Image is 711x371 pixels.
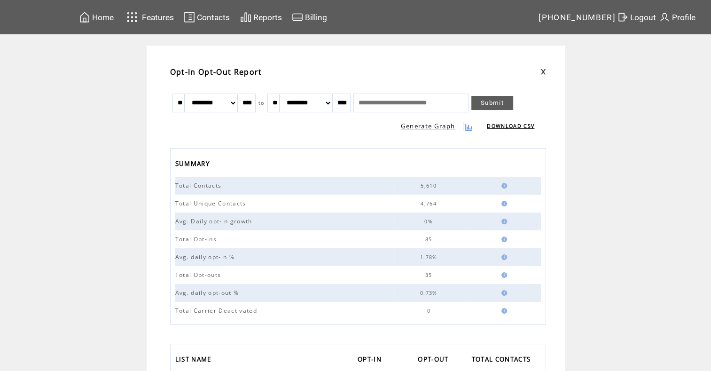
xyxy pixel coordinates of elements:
[240,11,251,23] img: chart.svg
[175,353,214,368] span: LIST NAME
[672,13,695,22] span: Profile
[499,308,507,314] img: help.gif
[182,10,231,24] a: Contacts
[418,353,453,368] a: OPT-OUT
[499,201,507,206] img: help.gif
[358,353,386,368] a: OPT-IN
[184,11,195,23] img: contacts.svg
[427,308,432,314] span: 0
[499,219,507,224] img: help.gif
[499,290,507,296] img: help.gif
[657,10,697,24] a: Profile
[305,13,327,22] span: Billing
[616,10,657,24] a: Logout
[170,67,262,77] span: Opt-In Opt-Out Report
[420,290,440,296] span: 0.73%
[539,13,616,22] span: [PHONE_NUMBER]
[292,11,303,23] img: creidtcard.svg
[258,100,265,106] span: to
[418,353,451,368] span: OPT-OUT
[358,353,384,368] span: OPT-IN
[499,272,507,278] img: help.gif
[630,13,656,22] span: Logout
[401,122,455,130] a: Generate Graph
[175,182,224,189] span: Total Contacts
[142,13,174,22] span: Features
[175,271,224,279] span: Total Opt-outs
[124,9,141,25] img: features.svg
[78,10,115,24] a: Home
[175,199,249,207] span: Total Unique Contacts
[197,13,230,22] span: Contacts
[79,11,90,23] img: home.svg
[239,10,283,24] a: Reports
[175,253,237,261] span: Avg. daily opt-in %
[290,10,328,24] a: Billing
[175,157,212,173] span: SUMMARY
[421,200,439,207] span: 4,764
[175,217,255,225] span: Avg. Daily opt-in growth
[499,254,507,260] img: help.gif
[472,353,536,368] a: TOTAL CONTACTS
[425,272,435,278] span: 35
[253,13,282,22] span: Reports
[659,11,670,23] img: profile.svg
[425,236,435,243] span: 85
[471,96,513,110] a: Submit
[175,289,242,297] span: Avg. daily opt-out %
[420,254,440,260] span: 1.78%
[499,237,507,242] img: help.gif
[175,307,259,315] span: Total Carrier Deactivated
[499,183,507,189] img: help.gif
[617,11,628,23] img: exit.svg
[472,353,533,368] span: TOTAL CONTACTS
[421,182,439,189] span: 5,610
[424,218,435,225] span: 0%
[92,13,114,22] span: Home
[487,123,534,129] a: DOWNLOAD CSV
[175,353,216,368] a: LIST NAME
[175,235,219,243] span: Total Opt-ins
[123,8,176,26] a: Features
